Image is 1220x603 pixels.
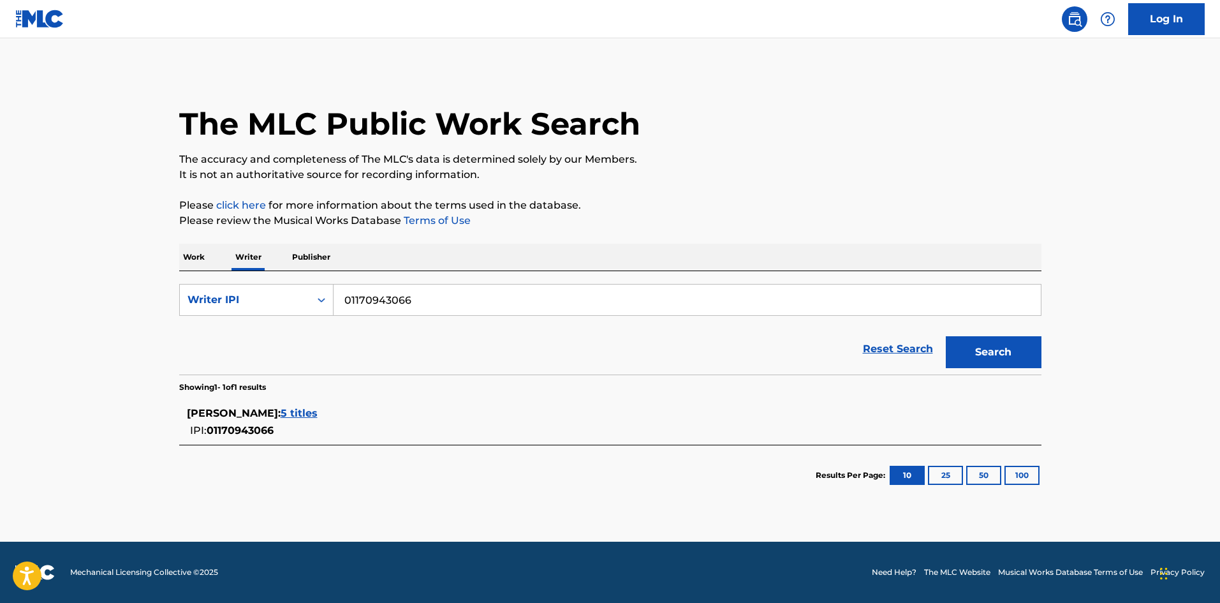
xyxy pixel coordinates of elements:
[966,466,1001,485] button: 50
[1004,466,1040,485] button: 100
[1160,555,1168,593] div: Arrastrar
[179,213,1041,228] p: Please review the Musical Works Database
[179,105,640,143] h1: The MLC Public Work Search
[1128,3,1205,35] a: Log In
[187,292,302,308] div: Writer IPI
[232,244,265,271] p: Writer
[70,567,218,578] span: Mechanical Licensing Collective © 2025
[1150,567,1205,578] a: Privacy Policy
[179,244,209,271] p: Work
[288,244,334,271] p: Publisher
[179,152,1041,167] p: The accuracy and completeness of The MLC's data is determined solely by our Members.
[179,198,1041,213] p: Please for more information about the terms used in the database.
[281,407,318,419] span: 5 titles
[15,10,64,28] img: MLC Logo
[187,407,281,419] span: [PERSON_NAME] :
[816,470,888,481] p: Results Per Page:
[1095,6,1121,32] div: Help
[179,382,266,393] p: Showing 1 - 1 of 1 results
[190,424,207,436] span: IPI:
[1156,542,1220,603] iframe: Chat Widget
[946,336,1041,368] button: Search
[872,567,916,578] a: Need Help?
[856,335,939,363] a: Reset Search
[1100,11,1115,27] img: help
[216,199,266,211] a: click here
[401,214,471,227] a: Terms of Use
[179,167,1041,182] p: It is not an authoritative source for recording information.
[928,466,963,485] button: 25
[179,284,1041,375] form: Search Form
[1156,542,1220,603] div: Widget de chat
[207,424,274,436] span: 01170943066
[998,567,1143,578] a: Musical Works Database Terms of Use
[924,567,990,578] a: The MLC Website
[15,565,55,580] img: logo
[890,466,925,485] button: 10
[1067,11,1082,27] img: search
[1062,6,1087,32] a: Public Search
